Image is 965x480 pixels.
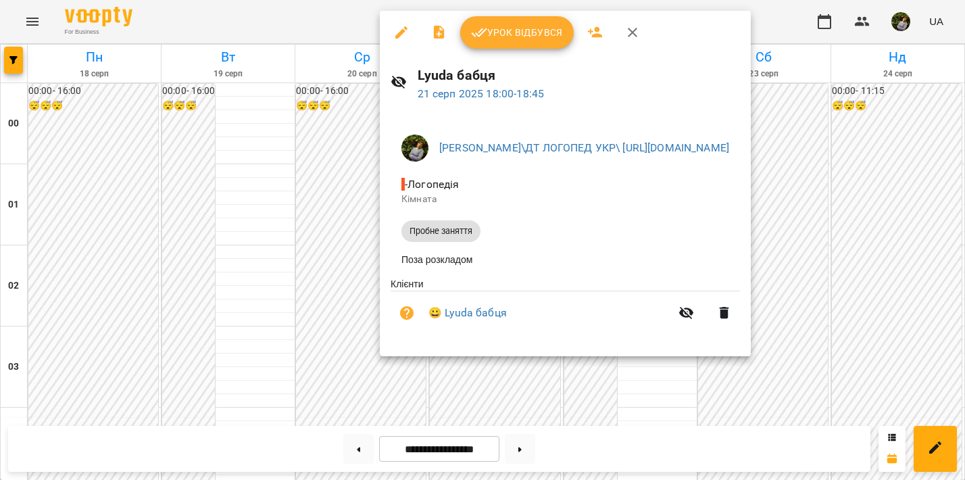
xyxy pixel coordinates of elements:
[439,141,729,154] a: [PERSON_NAME]\ДТ ЛОГОПЕД УКР\ [URL][DOMAIN_NAME]
[401,225,480,237] span: Пробне заняття
[418,87,545,100] a: 21 серп 2025 18:00-18:45
[401,193,729,206] p: Кімната
[391,247,740,272] li: Поза розкладом
[401,135,428,162] img: b75e9dd987c236d6cf194ef640b45b7d.jpg
[391,297,423,329] button: Візит ще не сплачено. Додати оплату?
[471,24,563,41] span: Урок відбувся
[401,178,462,191] span: - Логопедія
[391,277,740,340] ul: Клієнти
[428,305,507,321] a: 😀 Lyuda бабця
[418,65,741,86] h6: Lyuda бабця
[460,16,574,49] button: Урок відбувся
